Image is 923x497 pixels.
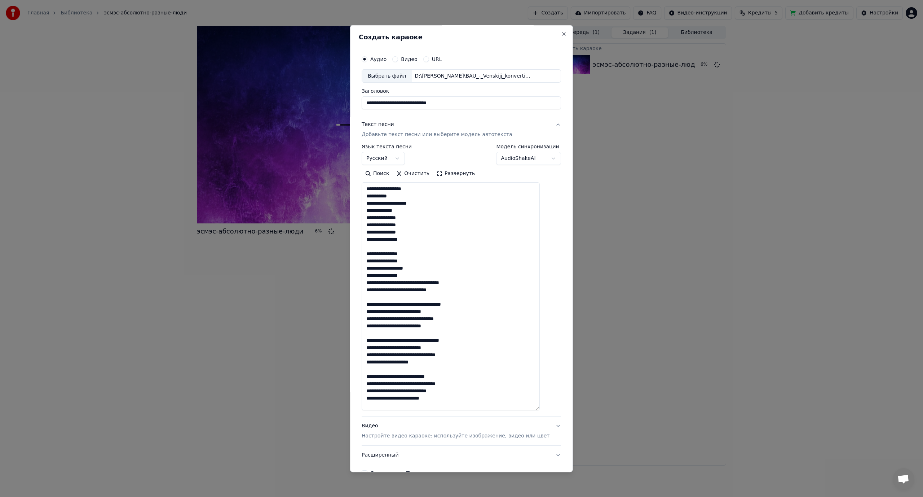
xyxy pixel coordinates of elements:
button: Развернуть [433,168,478,180]
p: Настройте видео караоке: используйте изображение, видео или цвет [362,433,549,440]
label: Аудио [370,57,387,62]
h2: Создать караоке [359,34,564,40]
label: Я принимаю [370,471,523,476]
button: Текст песниДобавьте текст песни или выберите модель автотекста [362,115,561,144]
button: ВидеоНастройте видео караоке: используйте изображение, видео или цвет [362,417,561,446]
div: Выбрать файл [362,70,412,83]
button: Я принимаю [406,471,523,476]
div: Видео [362,423,549,440]
label: Видео [401,57,418,62]
button: Очистить [393,168,433,180]
label: Модель синхронизации [496,144,561,149]
label: Заголовок [362,89,561,94]
p: Добавьте текст песни или выберите модель автотекста [362,131,512,139]
div: D:\[PERSON_NAME]\BAU_-_Venskijj_konvertik_76469978.mp3 [412,73,534,80]
label: URL [432,57,442,62]
button: Поиск [362,168,393,180]
label: Язык текста песни [362,144,412,149]
div: Текст песни [362,121,394,128]
button: Расширенный [362,446,561,465]
div: Текст песниДобавьте текст песни или выберите модель автотекста [362,144,561,417]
